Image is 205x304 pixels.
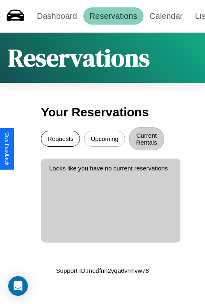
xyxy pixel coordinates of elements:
h3: Your Reservations [41,101,164,123]
button: Requests [41,131,80,147]
p: Looks like you have no current reservations [49,163,172,174]
h1: Reservations [8,41,150,75]
a: Dashboard [31,7,83,25]
p: Support ID: medfnn2yqa6vrmvw78 [56,265,149,276]
div: Give Feedback [4,132,10,166]
button: Upcoming [84,131,125,147]
a: Reservations [83,7,143,25]
a: Calendar [143,7,189,25]
button: Current Rentals [129,127,164,150]
div: Open Intercom Messenger [8,276,28,296]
